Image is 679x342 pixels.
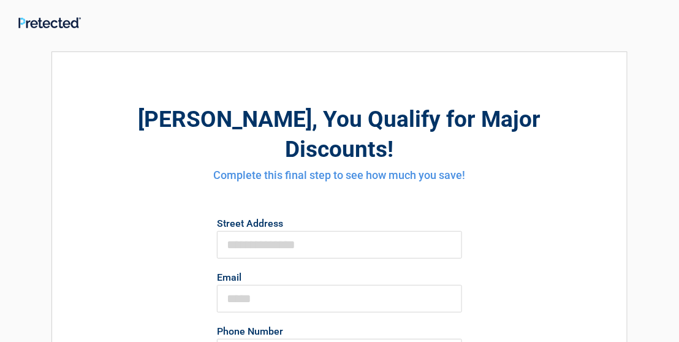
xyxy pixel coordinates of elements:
h4: Complete this final step to see how much you save! [119,167,560,183]
h2: , You Qualify for Major Discounts! [119,104,560,164]
label: Street Address [217,219,462,229]
img: Main Logo [18,17,81,28]
label: Phone Number [217,327,462,336]
label: Email [217,273,462,283]
span: [PERSON_NAME] [138,106,313,132]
